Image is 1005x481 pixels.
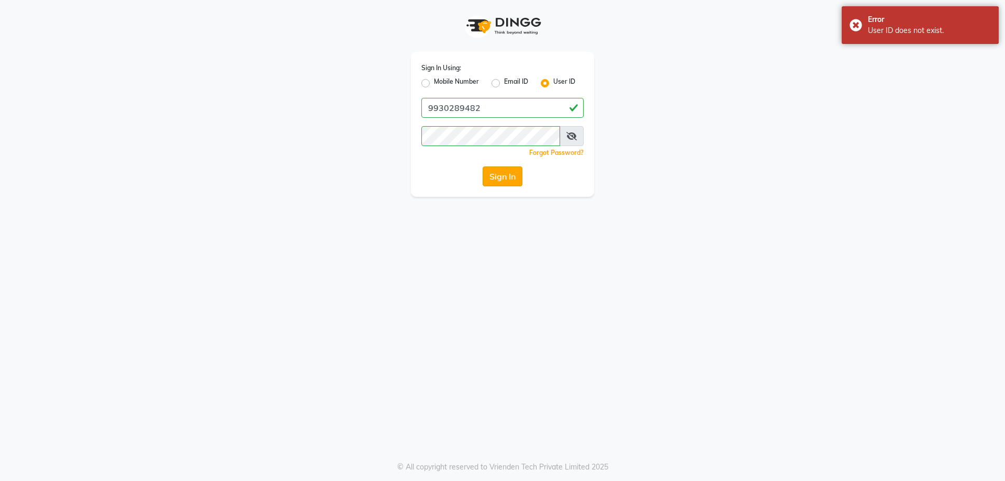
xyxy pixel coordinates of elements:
input: Username [421,126,560,146]
label: User ID [553,77,575,90]
label: Email ID [504,77,528,90]
div: User ID does not exist. [868,25,991,36]
label: Sign In Using: [421,63,461,73]
label: Mobile Number [434,77,479,90]
div: Error [868,14,991,25]
a: Forgot Password? [529,149,584,156]
input: Username [421,98,584,118]
button: Sign In [483,166,522,186]
img: logo1.svg [461,10,544,41]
